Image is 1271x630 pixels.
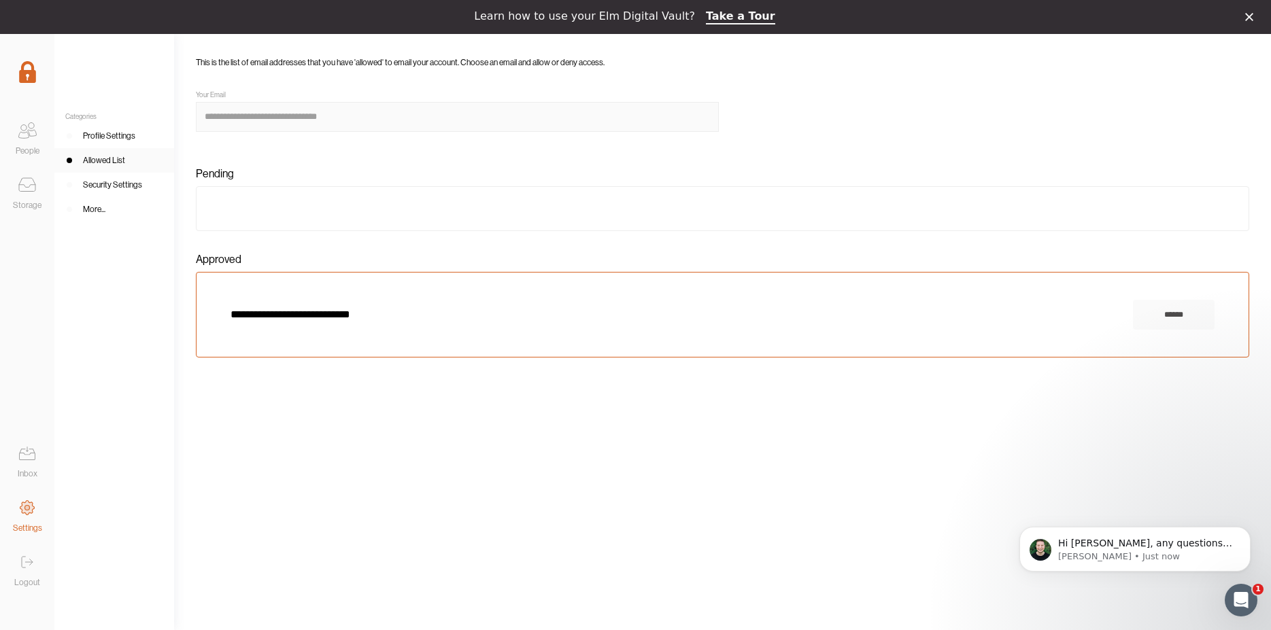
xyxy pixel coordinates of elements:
[13,198,41,212] div: Storage
[83,129,135,143] div: Profile Settings
[18,467,37,480] div: Inbox
[196,91,226,99] div: Your Email
[706,10,775,24] a: Take a Tour
[16,144,39,158] div: People
[14,576,40,589] div: Logout
[1245,12,1259,20] div: Close
[999,498,1271,593] iframe: Intercom notifications message
[54,173,174,197] a: Security Settings
[196,253,1249,266] div: Approved
[54,148,174,173] a: Allowed List
[196,167,1249,181] div: Pending
[54,197,174,222] a: More...
[83,178,142,192] div: Security Settings
[1225,584,1257,616] iframe: Intercom live chat
[83,154,125,167] div: Allowed List
[13,521,42,535] div: Settings
[474,10,695,23] div: Learn how to use your Elm Digital Vault?
[54,124,174,148] a: Profile Settings
[54,113,174,121] div: Categories
[1253,584,1264,595] span: 1
[196,56,1249,69] div: This is the list of email addresses that you have 'allowed' to email your account. Choose an emai...
[83,203,105,216] div: More...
